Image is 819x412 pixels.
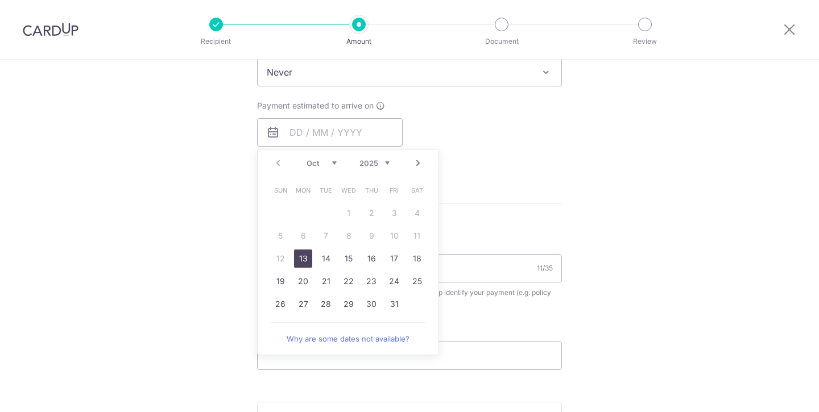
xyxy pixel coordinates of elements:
[340,272,358,290] a: 22
[257,118,403,147] input: DD / MM / YYYY
[294,249,312,268] a: 13
[258,59,561,86] span: Never
[317,249,335,268] a: 14
[340,181,358,199] span: Wednesday
[317,272,335,290] a: 21
[294,272,312,290] a: 20
[362,181,380,199] span: Thursday
[271,272,289,290] a: 19
[603,36,687,47] p: Review
[408,272,426,290] a: 25
[408,249,426,268] a: 18
[385,295,403,313] a: 31
[362,272,380,290] a: 23
[257,100,374,111] span: Payment estimated to arrive on
[294,295,312,313] a: 27
[537,263,553,274] div: 11/35
[340,295,358,313] a: 29
[460,36,544,47] p: Document
[362,295,380,313] a: 30
[317,181,335,199] span: Tuesday
[257,58,562,86] span: Never
[408,181,426,199] span: Saturday
[271,295,289,313] a: 26
[23,23,78,36] img: CardUp
[174,36,258,47] p: Recipient
[385,272,403,290] a: 24
[317,36,401,47] p: Amount
[317,295,335,313] a: 28
[385,249,403,268] a: 17
[385,181,403,199] span: Friday
[362,249,380,268] a: 16
[271,327,425,350] a: Why are some dates not available?
[340,249,358,268] a: 15
[294,181,312,199] span: Monday
[271,181,289,199] span: Sunday
[411,156,425,170] a: Next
